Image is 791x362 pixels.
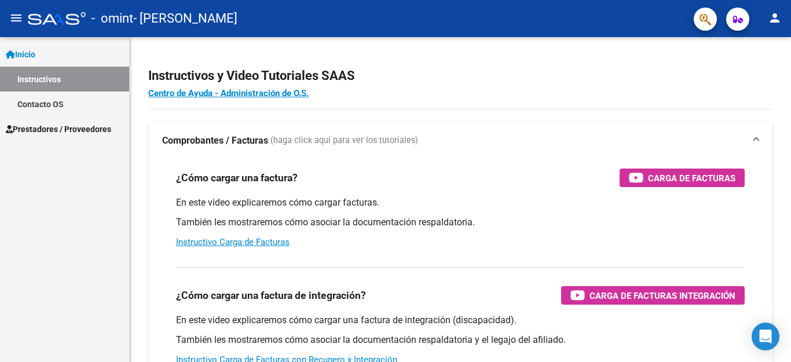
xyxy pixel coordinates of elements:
span: Inicio [6,48,35,61]
a: Instructivo Carga de Facturas [176,237,290,247]
button: Carga de Facturas [620,169,745,187]
strong: Comprobantes / Facturas [162,134,268,147]
div: Open Intercom Messenger [752,323,779,350]
button: Carga de Facturas Integración [561,286,745,305]
a: Centro de Ayuda - Administración de O.S. [148,88,309,98]
span: (haga click aquí para ver los tutoriales) [270,134,418,147]
mat-expansion-panel-header: Comprobantes / Facturas (haga click aquí para ver los tutoriales) [148,122,772,159]
mat-icon: menu [9,11,23,25]
span: Carga de Facturas Integración [589,288,735,303]
p: En este video explicaremos cómo cargar una factura de integración (discapacidad). [176,314,745,327]
span: - omint [91,6,133,31]
h2: Instructivos y Video Tutoriales SAAS [148,65,772,87]
h3: ¿Cómo cargar una factura? [176,170,298,186]
span: Prestadores / Proveedores [6,123,111,136]
mat-icon: person [768,11,782,25]
p: En este video explicaremos cómo cargar facturas. [176,196,745,209]
p: También les mostraremos cómo asociar la documentación respaldatoria y el legajo del afiliado. [176,334,745,346]
p: También les mostraremos cómo asociar la documentación respaldatoria. [176,216,745,229]
span: - [PERSON_NAME] [133,6,237,31]
h3: ¿Cómo cargar una factura de integración? [176,287,366,304]
span: Carga de Facturas [648,171,735,185]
